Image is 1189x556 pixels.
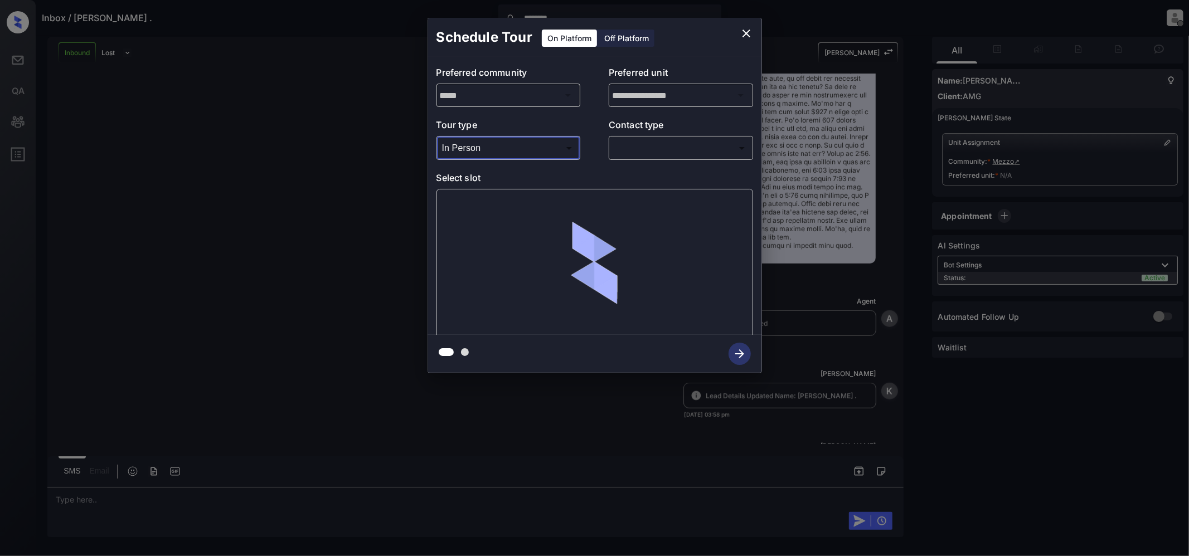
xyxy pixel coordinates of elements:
[609,66,753,84] p: Preferred unit
[529,198,660,329] img: loaderv1.7921fd1ed0a854f04152.gif
[542,30,597,47] div: On Platform
[436,66,581,84] p: Preferred community
[439,139,578,157] div: In Person
[609,118,753,136] p: Contact type
[436,171,753,189] p: Select slot
[735,22,758,45] button: close
[428,18,541,57] h2: Schedule Tour
[599,30,654,47] div: Off Platform
[436,118,581,136] p: Tour type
